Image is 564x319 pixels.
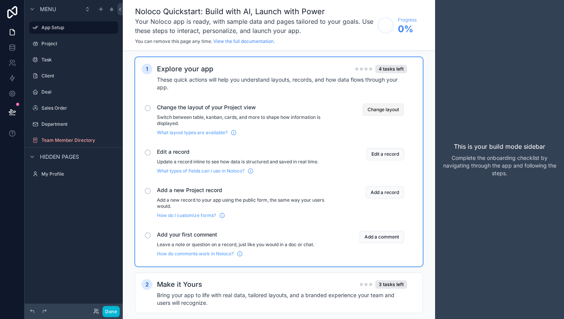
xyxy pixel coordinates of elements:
[29,54,118,66] a: Task
[41,25,114,31] label: App Setup
[40,5,56,13] span: Menu
[41,73,117,79] label: Client
[29,21,118,34] a: App Setup
[135,38,212,44] span: You can remove this page any time.
[102,306,120,317] button: Done
[41,171,117,177] label: My Profile
[398,23,417,35] span: 0 %
[135,6,373,17] h1: Noloco Quickstart: Build with AI, Launch with Power
[29,86,118,98] a: Deal
[41,137,117,143] label: Team Member Directory
[41,41,117,47] label: Project
[398,17,417,23] span: Progress
[40,153,79,161] span: Hidden pages
[29,118,118,130] a: Department
[213,38,275,44] a: View the full documentation.
[41,89,117,95] label: Deal
[29,102,118,114] a: Sales Order
[135,17,373,35] h3: Your Noloco app is ready, with sample data and pages tailored to your goals. Use these steps to i...
[29,168,118,180] a: My Profile
[29,38,118,50] a: Project
[41,121,117,127] label: Department
[41,105,117,111] label: Sales Order
[41,57,117,63] label: Task
[29,134,118,146] a: Team Member Directory
[441,154,558,177] p: Complete the onboarding checklist by navigating through the app and following the steps.
[454,142,545,151] p: This is your build mode sidebar
[29,70,118,82] a: Client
